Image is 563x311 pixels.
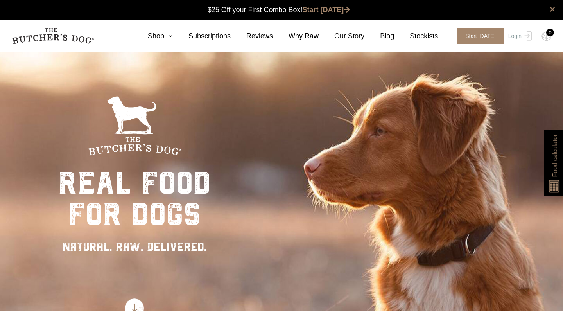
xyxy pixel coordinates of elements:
[273,31,319,41] a: Why Raw
[303,6,350,14] a: Start [DATE]
[457,28,504,44] span: Start [DATE]
[450,28,506,44] a: Start [DATE]
[546,29,554,36] div: 0
[132,31,173,41] a: Shop
[506,28,532,44] a: Login
[541,31,551,41] img: TBD_Cart-Empty.png
[550,134,559,177] span: Food calculator
[550,5,555,14] a: close
[394,31,438,41] a: Stockists
[231,31,273,41] a: Reviews
[319,31,364,41] a: Our Story
[58,238,211,255] div: NATURAL. RAW. DELIVERED.
[173,31,231,41] a: Subscriptions
[364,31,394,41] a: Blog
[58,167,211,230] div: real food for dogs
